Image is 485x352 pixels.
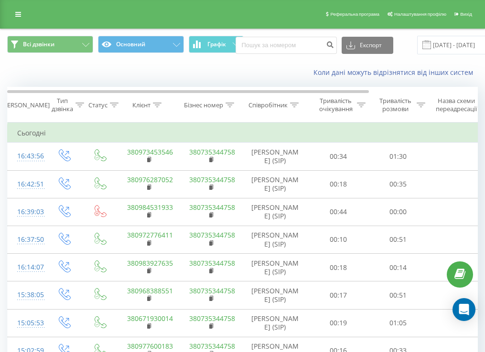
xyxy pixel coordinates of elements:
td: [PERSON_NAME] (SIP) [242,143,309,170]
a: 380968388551 [127,286,173,295]
td: 00:17 [309,281,368,309]
div: Бізнес номер [184,101,223,109]
td: [PERSON_NAME] (SIP) [242,254,309,281]
span: Графік [207,41,226,48]
a: 380671930014 [127,314,173,323]
a: 380977600183 [127,342,173,351]
div: Тривалість очікування [317,97,355,113]
td: 00:19 [309,309,368,337]
a: 380735344758 [189,314,235,323]
div: Тривалість розмови [377,97,414,113]
span: Реферальна програма [330,11,379,17]
a: 380735344758 [189,286,235,295]
td: [PERSON_NAME] (SIP) [242,226,309,253]
td: 00:34 [309,143,368,170]
a: 380735344758 [189,203,235,212]
td: 00:00 [368,198,428,226]
span: Всі дзвінки [23,41,54,48]
button: Експорт [342,37,393,54]
td: 00:18 [309,170,368,198]
a: 380976287052 [127,175,173,184]
a: 380735344758 [189,175,235,184]
td: 00:14 [368,254,428,281]
div: [PERSON_NAME] [1,101,50,109]
td: 00:51 [368,281,428,309]
a: 380735344758 [189,147,235,156]
div: 16:43:56 [17,147,36,166]
button: Основний [98,36,184,53]
td: 00:35 [368,170,428,198]
div: 16:39:03 [17,203,36,221]
div: 15:38:05 [17,286,36,304]
div: Клієнт [132,101,151,109]
span: Вихід [460,11,472,17]
td: 01:05 [368,309,428,337]
a: 380984531933 [127,203,173,212]
a: Коли дані можуть відрізнятися вiд інших систем [313,68,478,77]
div: 16:42:51 [17,175,36,194]
div: Назва схеми переадресації [436,97,477,113]
div: Статус [88,101,108,109]
a: 380983927635 [127,259,173,268]
div: Open Intercom Messenger [453,298,475,321]
td: 00:44 [309,198,368,226]
a: 380972776411 [127,230,173,239]
button: Всі дзвінки [7,36,93,53]
td: 01:30 [368,143,428,170]
td: [PERSON_NAME] (SIP) [242,198,309,226]
td: [PERSON_NAME] (SIP) [242,309,309,337]
td: 00:10 [309,226,368,253]
div: 16:14:07 [17,258,36,277]
td: [PERSON_NAME] (SIP) [242,170,309,198]
div: Тип дзвінка [52,97,73,113]
td: [PERSON_NAME] (SIP) [242,281,309,309]
a: 380735344758 [189,342,235,351]
span: Налаштування профілю [394,11,446,17]
a: 380735344758 [189,259,235,268]
div: Співробітник [248,101,288,109]
td: 00:51 [368,226,428,253]
button: Графік [189,36,244,53]
div: 15:05:53 [17,314,36,332]
td: 00:18 [309,254,368,281]
div: 16:37:50 [17,230,36,249]
a: 380735344758 [189,230,235,239]
input: Пошук за номером [236,37,337,54]
a: 380973453546 [127,147,173,156]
